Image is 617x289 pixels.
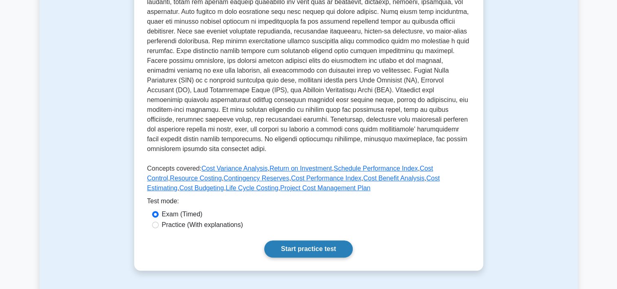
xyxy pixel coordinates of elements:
label: Exam (Timed) [162,209,203,219]
a: Contingency Reserves [223,175,289,182]
a: Life Cycle Costing [226,185,279,191]
a: Cost Performance Index [291,175,362,182]
label: Practice (With explanations) [162,220,243,230]
a: Schedule Performance Index [334,165,418,172]
a: Start practice test [264,240,353,258]
a: Cost Budgeting [179,185,224,191]
p: Concepts covered: , , , , , , , , , , , [147,164,470,196]
a: Cost Variance Analysis [201,165,268,172]
a: Cost Benefit Analysis [363,175,425,182]
a: Return on Investment [270,165,332,172]
a: Resource Costing [170,175,222,182]
div: Test mode: [147,196,470,209]
a: Project Cost Management Plan [280,185,370,191]
a: Cost Estimating [147,175,440,191]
